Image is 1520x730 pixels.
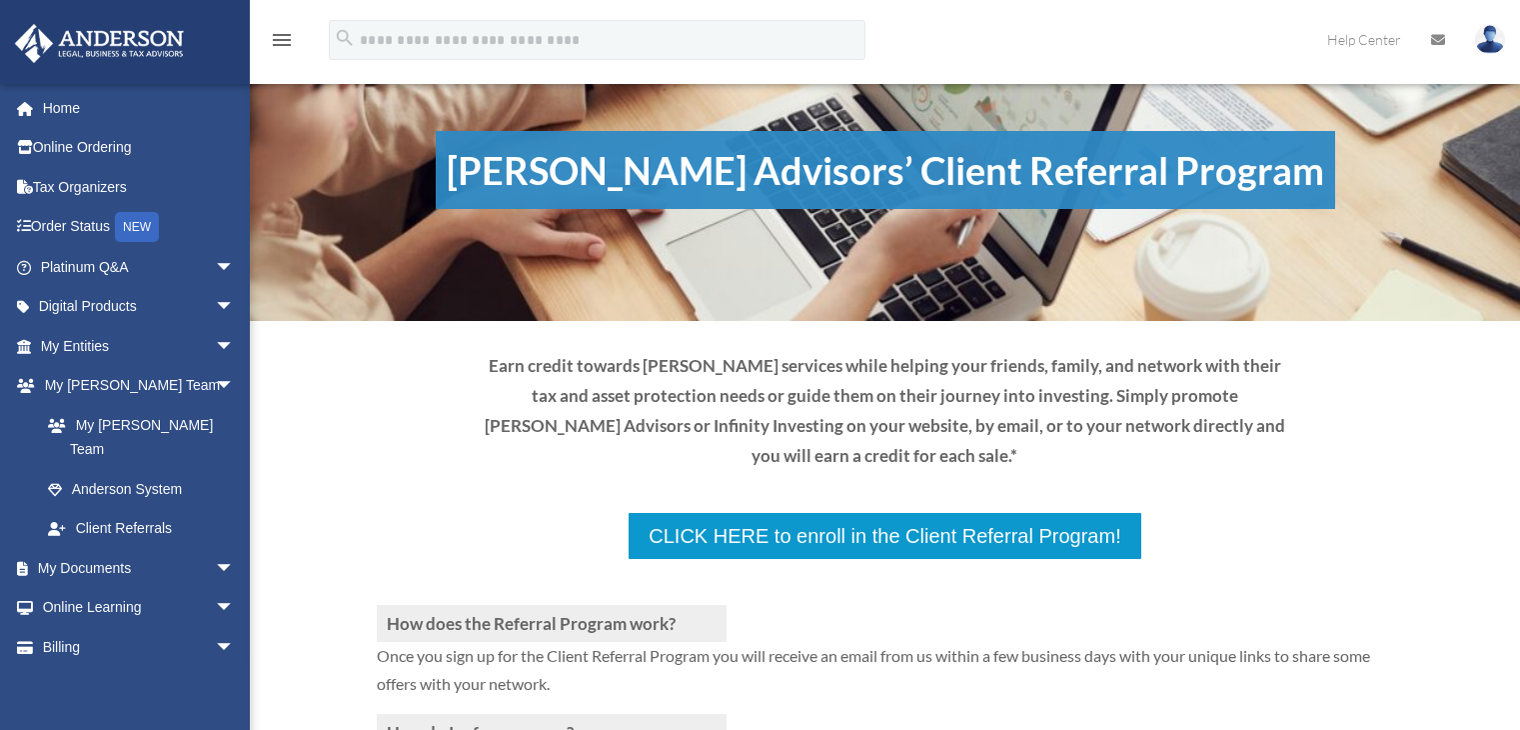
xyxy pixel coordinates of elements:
[115,212,159,242] div: NEW
[14,167,265,207] a: Tax Organizers
[627,511,1142,561] a: CLICK HERE to enroll in the Client Referral Program!
[215,548,255,589] span: arrow_drop_down
[28,509,255,549] a: Client Referrals
[14,548,265,588] a: My Documentsarrow_drop_down
[215,588,255,629] span: arrow_drop_down
[479,351,1291,470] p: Earn credit towards [PERSON_NAME] services while helping your friends, family, and network with t...
[1475,25,1505,54] img: User Pic
[215,247,255,288] span: arrow_drop_down
[215,326,255,367] span: arrow_drop_down
[270,28,294,52] i: menu
[14,588,265,628] a: Online Learningarrow_drop_down
[14,627,265,667] a: Billingarrow_drop_down
[436,131,1335,209] h1: [PERSON_NAME] Advisors’ Client Referral Program
[14,247,265,287] a: Platinum Q&Aarrow_drop_down
[215,287,255,328] span: arrow_drop_down
[14,207,265,248] a: Order StatusNEW
[9,24,190,63] img: Anderson Advisors Platinum Portal
[14,366,265,406] a: My [PERSON_NAME] Teamarrow_drop_down
[215,366,255,407] span: arrow_drop_down
[28,405,265,469] a: My [PERSON_NAME] Team
[334,27,356,49] i: search
[14,287,265,327] a: Digital Productsarrow_drop_down
[14,326,265,366] a: My Entitiesarrow_drop_down
[377,642,1393,714] p: Once you sign up for the Client Referral Program you will receive an email from us within a few b...
[14,88,265,128] a: Home
[270,35,294,52] a: menu
[14,128,265,168] a: Online Ordering
[377,605,727,642] h3: How does the Referral Program work?
[28,469,265,509] a: Anderson System
[215,627,255,668] span: arrow_drop_down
